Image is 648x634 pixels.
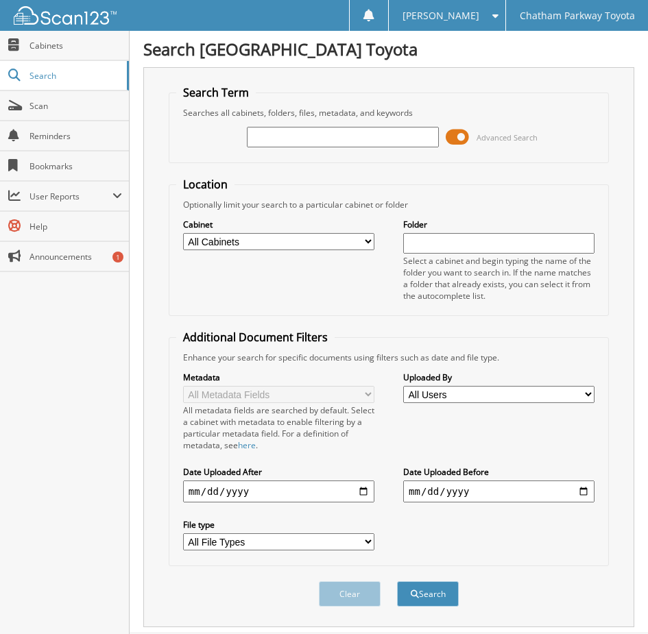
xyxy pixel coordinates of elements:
legend: Location [176,177,235,192]
input: end [403,480,595,502]
label: Date Uploaded After [183,466,374,478]
span: [PERSON_NAME] [403,12,479,20]
span: Help [29,221,122,232]
legend: Search Term [176,85,256,100]
span: Search [29,70,120,82]
span: Advanced Search [477,132,538,143]
div: Optionally limit your search to a particular cabinet or folder [176,199,601,210]
label: File type [183,519,374,531]
span: Bookmarks [29,160,122,172]
span: Chatham Parkway Toyota [520,12,635,20]
label: Uploaded By [403,371,595,383]
label: Metadata [183,371,374,383]
label: Cabinet [183,219,374,230]
button: Clear [319,581,381,607]
div: All metadata fields are searched by default. Select a cabinet with metadata to enable filtering b... [183,404,374,451]
a: here [238,439,256,451]
div: Enhance your search for specific documents using filters such as date and file type. [176,352,601,363]
label: Date Uploaded Before [403,466,595,478]
span: Announcements [29,251,122,263]
button: Search [397,581,459,607]
div: 1 [112,252,123,263]
img: scan123-logo-white.svg [14,6,117,25]
div: Searches all cabinets, folders, files, metadata, and keywords [176,107,601,119]
span: Cabinets [29,40,122,51]
span: Scan [29,100,122,112]
div: Select a cabinet and begin typing the name of the folder you want to search in. If the name match... [403,255,595,302]
span: Reminders [29,130,122,142]
span: User Reports [29,191,112,202]
h1: Search [GEOGRAPHIC_DATA] Toyota [143,38,634,60]
input: start [183,480,374,502]
label: Folder [403,219,595,230]
legend: Additional Document Filters [176,330,335,345]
